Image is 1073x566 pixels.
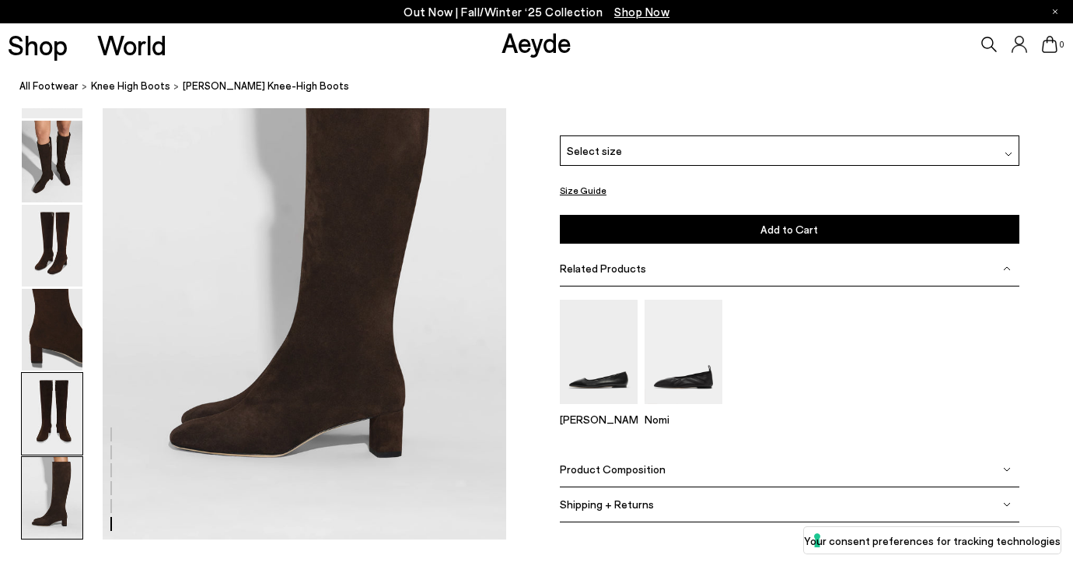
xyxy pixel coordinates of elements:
p: [PERSON_NAME] [560,413,638,426]
img: Marty Suede Knee-High Boots - Image 6 [22,457,82,539]
img: svg%3E [1003,501,1011,508]
span: 0 [1057,40,1065,49]
a: Aeyde [502,26,571,58]
img: svg%3E [1003,265,1011,272]
a: Shop [8,31,68,58]
span: Navigate to /collections/new-in [614,5,669,19]
button: Size Guide [560,181,606,200]
nav: breadcrumb [19,65,1073,108]
p: Nomi [645,413,722,426]
span: Select size [567,142,622,159]
img: Marty Suede Knee-High Boots - Image 3 [22,205,82,287]
img: svg%3E [1003,466,1011,473]
a: 0 [1042,36,1057,53]
img: Marty Suede Knee-High Boots - Image 4 [22,289,82,371]
p: Out Now | Fall/Winter ‘25 Collection [404,2,669,22]
span: Add to Cart [760,223,818,236]
a: All Footwear [19,78,79,94]
label: Your consent preferences for tracking technologies [804,533,1061,549]
span: Product Composition [560,462,666,476]
a: World [97,31,166,58]
a: knee high boots [91,78,170,94]
img: Ida Leather Square-Toe Flats [560,300,638,403]
span: Related Products [560,262,646,275]
img: svg%3E [1005,150,1012,158]
span: knee high boots [91,79,170,92]
img: Nomi Ruched Flats [645,300,722,403]
button: Add to Cart [560,215,1019,244]
button: Your consent preferences for tracking technologies [804,527,1061,554]
img: Marty Suede Knee-High Boots - Image 2 [22,121,82,202]
a: Ida Leather Square-Toe Flats [PERSON_NAME] [560,393,638,426]
span: Shipping + Returns [560,497,654,511]
a: Nomi Ruched Flats Nomi [645,393,722,426]
span: [PERSON_NAME] Knee-High Boots [183,78,349,94]
img: Marty Suede Knee-High Boots - Image 5 [22,373,82,455]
